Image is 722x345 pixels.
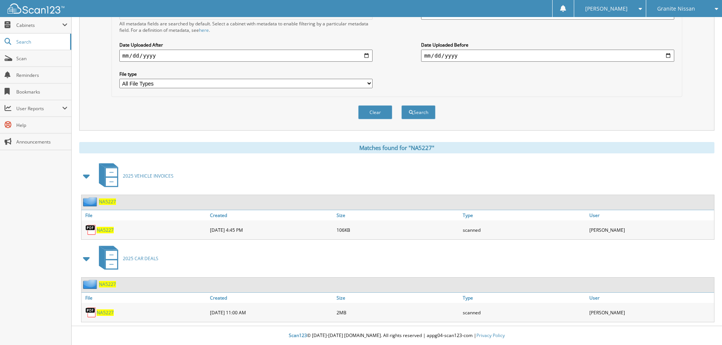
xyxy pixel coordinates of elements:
span: Search [16,39,66,45]
a: Type [461,293,587,303]
div: 2MB [335,305,461,320]
a: Created [208,293,335,303]
a: NA5227 [97,227,114,233]
span: User Reports [16,105,62,112]
label: Date Uploaded After [119,42,373,48]
div: scanned [461,305,587,320]
span: 2025 VEHICLE INVOICES [123,173,174,179]
span: Scan123 [289,332,307,339]
button: Clear [358,105,392,119]
a: Size [335,293,461,303]
img: scan123-logo-white.svg [8,3,64,14]
button: Search [401,105,435,119]
img: folder2.png [83,197,99,206]
img: PDF.png [85,224,97,236]
div: Matches found for "NA5227" [79,142,714,153]
label: File type [119,71,373,77]
a: here [199,27,209,33]
a: 2025 CAR DEALS [94,244,158,273]
a: User [587,210,714,220]
a: File [81,293,208,303]
img: PDF.png [85,307,97,318]
div: [PERSON_NAME] [587,222,714,237]
span: Bookmarks [16,89,67,95]
a: File [81,210,208,220]
a: Size [335,210,461,220]
label: Date Uploaded Before [421,42,674,48]
div: 106KB [335,222,461,237]
img: folder2.png [83,279,99,289]
a: Privacy Policy [476,332,505,339]
span: [PERSON_NAME] [585,6,628,11]
div: [DATE] 11:00 AM [208,305,335,320]
a: NA5227 [97,309,114,316]
input: start [119,50,373,62]
a: 2025 VEHICLE INVOICES [94,161,174,191]
span: Granite Nissan [657,6,695,11]
span: Scan [16,55,67,62]
a: User [587,293,714,303]
span: Help [16,122,67,128]
div: [DATE] 4:45 PM [208,222,335,237]
span: Announcements [16,139,67,145]
a: NA5227 [99,198,116,205]
input: end [421,50,674,62]
div: © [DATE]-[DATE] [DOMAIN_NAME]. All rights reserved | appg04-scan123-com | [72,326,722,345]
div: [PERSON_NAME] [587,305,714,320]
a: Created [208,210,335,220]
div: scanned [461,222,587,237]
span: Reminders [16,72,67,78]
span: Cabinets [16,22,62,28]
a: Type [461,210,587,220]
a: NA5227 [99,281,116,287]
div: All metadata fields are searched by default. Select a cabinet with metadata to enable filtering b... [119,20,373,33]
span: 2025 CAR DEALS [123,255,158,262]
iframe: Chat Widget [684,309,722,345]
